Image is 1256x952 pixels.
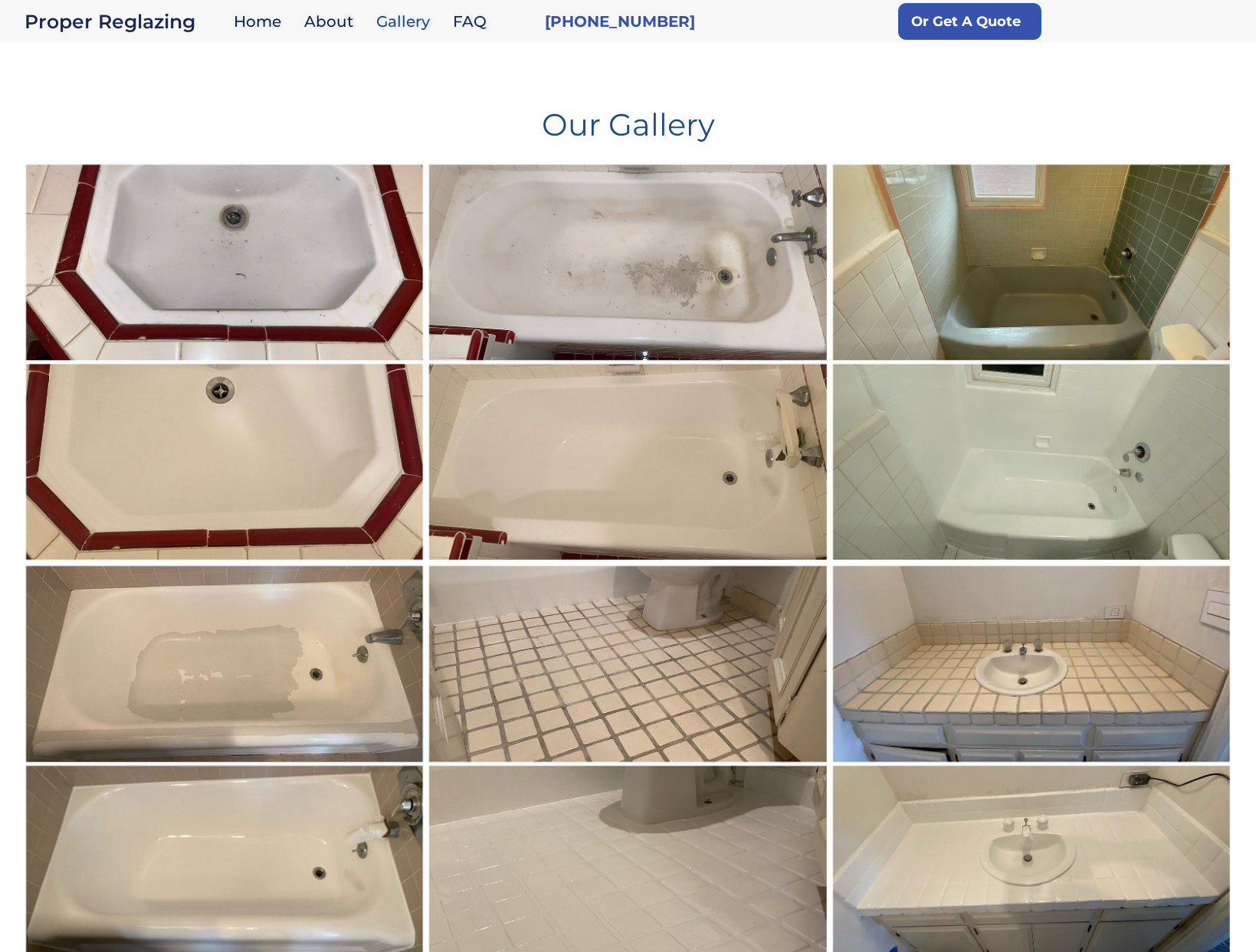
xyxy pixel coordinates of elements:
[226,5,297,38] a: Home
[23,162,426,563] a: #gallery...
[23,97,1233,140] h1: Our Gallery
[426,162,829,563] a: #gallery...
[25,11,226,32] a: home
[829,161,1234,564] img: ...
[425,161,830,564] img: #gallery...
[830,162,1233,563] a: ...
[898,3,1041,40] a: Or Get A Quote
[297,5,369,38] a: About
[369,5,445,38] a: Gallery
[22,161,427,564] img: #gallery...
[25,11,226,32] div: Proper Reglazing
[445,5,502,38] a: FAQ
[545,11,695,32] a: [PHONE_NUMBER]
